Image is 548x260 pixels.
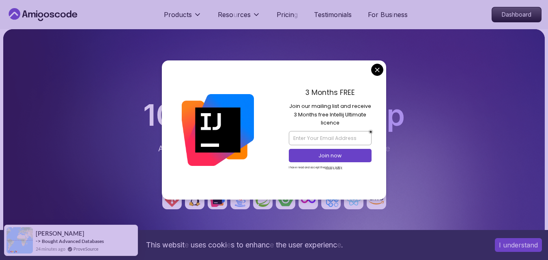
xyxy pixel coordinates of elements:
img: avatar_4 [253,190,273,209]
a: Testimonials [314,10,352,19]
readpronunciation-span: rces [237,11,251,19]
img: avatar_2 [208,190,227,209]
readpronunciation-span: 10 [143,97,175,133]
readpronunciation-span: websit [162,241,185,249]
readpronunciation-span: Reso [218,11,233,19]
span: -> [36,238,41,244]
a: Pricing [277,10,298,19]
img: avatar_6 [299,190,318,209]
readpronunciation-span: Bus [380,11,392,19]
img: avatar_8 [344,190,363,209]
a: For Business [368,10,408,19]
iframe: chat widget [394,81,540,223]
readpronunciation-span: e [385,144,390,153]
readpronunciation-word: the [276,241,286,249]
img: provesource social proof notification image [6,227,33,254]
img: avatar_0 [162,190,182,209]
readpronunciation-span: e [185,241,189,249]
iframe: chat widget [514,228,540,252]
button: Resources [218,10,260,26]
readpronunciation-word: uses [191,241,206,249]
readpronunciation-span: u [233,11,237,19]
img: avatar_3 [230,190,250,209]
img: avatar_1 [185,190,204,209]
readpronunciation-word: This [146,241,160,249]
readpronunciation-span: g [294,11,298,19]
readpronunciation-word: to [236,241,243,249]
readpronunciation-span: cooki [208,241,227,249]
readpronunciation-word: For [368,11,378,19]
readpronunciation-span: s [231,241,234,249]
readpronunciation-span: e [227,241,231,249]
img: avatar_9 [367,190,386,209]
readpronunciation-span: e [337,241,341,249]
button: Products [164,10,202,26]
readpronunciation-span: Ar [158,144,167,153]
readpronunciation-span: Pricin [277,11,294,19]
span: [PERSON_NAME] [36,230,84,237]
readpronunciation-word: Dashboard [502,11,531,18]
readpronunciation-span: experienc [305,241,337,249]
button: Accept cookies [495,238,542,252]
img: avatar_5 [276,190,295,209]
readpronunciation-span: enhanc [245,241,270,249]
readpronunciation-span: i [392,11,393,19]
a: ProveSource [73,245,99,252]
readpronunciation-word: Testimonials [314,11,352,19]
span: 24 minutes ago [36,245,65,252]
readpronunciation-word: user [288,241,303,249]
readpronunciation-span: ness [393,11,408,19]
a: Bought Advanced Databases [42,238,104,244]
a: Dashboard [492,7,542,22]
readpronunciation-word: Products [164,11,192,19]
img: avatar_7 [321,190,341,209]
readpronunciation-span: e [270,241,274,249]
readpronunciation-span: . [341,241,343,249]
